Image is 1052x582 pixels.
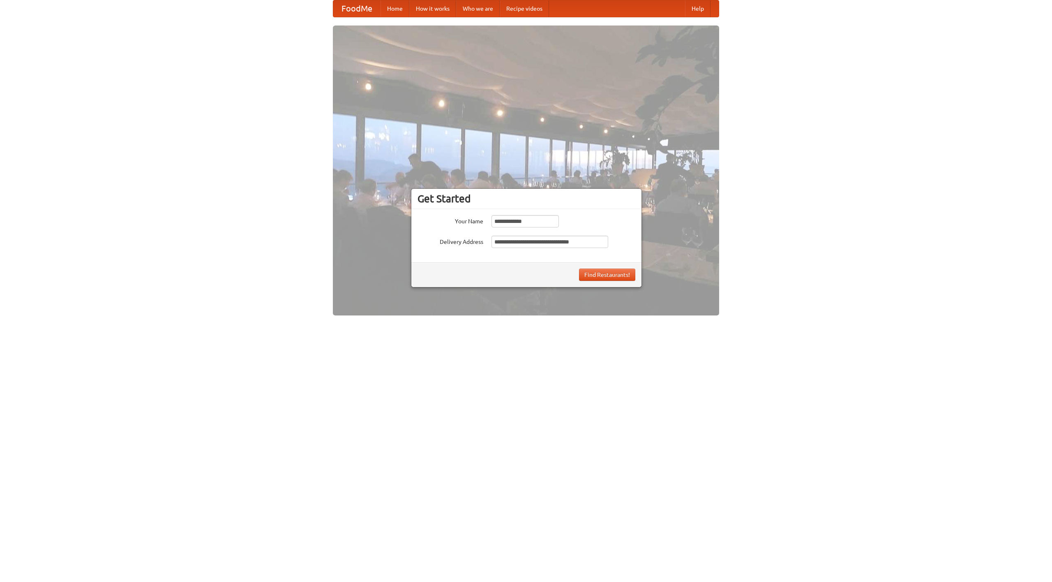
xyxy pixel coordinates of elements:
a: Help [685,0,711,17]
a: Who we are [456,0,500,17]
button: Find Restaurants! [579,269,635,281]
a: Home [381,0,409,17]
a: How it works [409,0,456,17]
a: Recipe videos [500,0,549,17]
label: Delivery Address [418,236,483,246]
label: Your Name [418,215,483,225]
a: FoodMe [333,0,381,17]
h3: Get Started [418,192,635,205]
